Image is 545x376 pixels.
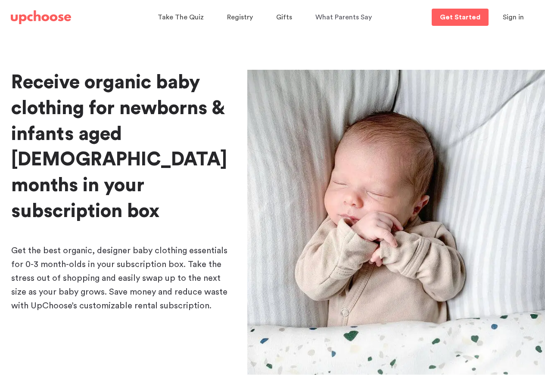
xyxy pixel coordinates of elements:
[158,14,204,21] span: Take The Quiz
[227,9,255,26] a: Registry
[440,14,480,21] p: Get Started
[227,14,253,21] span: Registry
[276,14,292,21] span: Gifts
[11,246,227,310] span: Get the best organic, designer baby clothing essentials for 0-3 month-olds in your subscription b...
[432,9,489,26] a: Get Started
[11,70,234,224] h1: Receive organic baby clothing for newborns & infants aged [DEMOGRAPHIC_DATA] months in your subsc...
[276,9,295,26] a: Gifts
[158,9,206,26] a: Take The Quiz
[315,9,374,26] a: What Parents Say
[11,10,71,24] img: UpChoose
[315,14,372,21] span: What Parents Say
[503,14,524,21] span: Sign in
[11,9,71,26] a: UpChoose
[492,9,535,26] button: Sign in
